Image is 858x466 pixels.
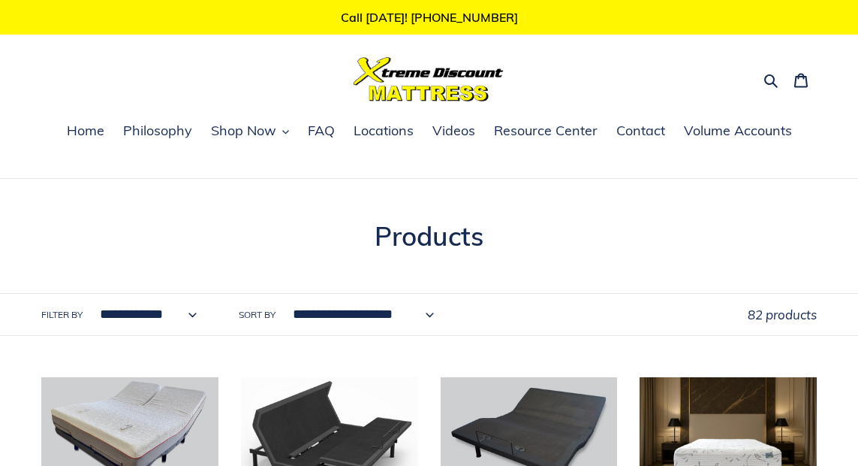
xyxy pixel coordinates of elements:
[354,57,504,101] img: Xtreme Discount Mattress
[123,122,192,140] span: Philosophy
[59,120,112,143] a: Home
[41,308,83,322] label: Filter by
[486,120,605,143] a: Resource Center
[67,122,104,140] span: Home
[375,219,483,253] span: Products
[239,308,275,322] label: Sort by
[616,122,665,140] span: Contact
[748,307,817,322] span: 82 products
[425,120,483,143] a: Videos
[609,120,673,143] a: Contact
[494,122,598,140] span: Resource Center
[432,122,475,140] span: Videos
[354,122,414,140] span: Locations
[211,122,276,140] span: Shop Now
[684,122,792,140] span: Volume Accounts
[300,120,342,143] a: FAQ
[203,120,297,143] button: Shop Now
[676,120,799,143] a: Volume Accounts
[116,120,200,143] a: Philosophy
[308,122,335,140] span: FAQ
[346,120,421,143] a: Locations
